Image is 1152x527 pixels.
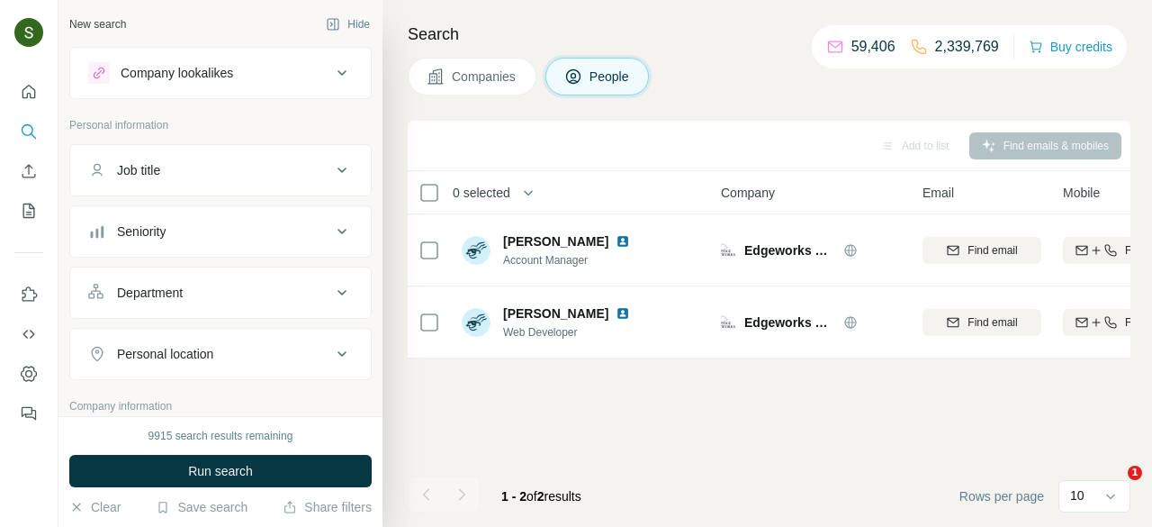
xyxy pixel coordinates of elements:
button: Department [70,271,371,314]
span: Email [922,184,954,202]
span: [PERSON_NAME] [503,232,608,250]
span: Find email [967,314,1017,331]
button: Find email [922,237,1041,264]
button: Clear [69,498,121,516]
span: Find email [967,242,1017,259]
span: People [589,68,631,86]
img: Logo of Edgeworks SRL [721,243,735,258]
img: Avatar [462,236,490,265]
span: 1 [1128,466,1142,480]
button: Dashboard [14,358,43,390]
p: 2,339,769 [935,36,999,58]
span: results [501,489,581,504]
span: 0 selected [453,184,510,202]
span: of [526,489,537,504]
button: Use Surfe API [14,318,43,350]
span: [PERSON_NAME] [503,304,608,323]
div: Seniority [117,223,166,241]
img: Logo of Edgeworks SRL [721,315,735,330]
button: Use Surfe on LinkedIn [14,278,43,311]
iframe: Intercom live chat [1091,466,1134,509]
img: LinkedIn logo [616,306,630,321]
span: Companies [452,68,517,86]
button: Share filters [283,498,372,516]
div: Department [117,284,183,302]
span: Rows per page [959,487,1044,505]
button: My lists [14,195,43,227]
span: 1 - 2 [501,489,526,504]
p: Company information [69,398,372,414]
button: Save search [156,498,247,516]
span: Account Manager [503,252,637,268]
button: Find email [922,309,1041,336]
img: Avatar [14,18,43,47]
span: 2 [537,489,544,504]
h4: Search [408,22,1130,47]
span: Web Developer [503,324,637,341]
div: Personal location [117,345,213,363]
img: Avatar [462,308,490,337]
div: New search [69,16,126,32]
button: Run search [69,455,372,487]
span: Mobile [1063,184,1100,202]
p: Personal information [69,117,372,133]
p: 10 [1070,486,1084,504]
span: Run search [188,462,253,480]
div: Company lookalikes [121,64,233,82]
button: Company lookalikes [70,51,371,95]
button: Job title [70,149,371,192]
img: LinkedIn logo [616,234,630,249]
button: Hide [313,11,382,38]
div: 9915 search results remaining [148,428,293,444]
div: Job title [117,161,160,179]
span: Company [721,184,775,202]
button: Feedback [14,397,43,430]
button: Buy credits [1029,34,1112,59]
button: Seniority [70,210,371,253]
button: Enrich CSV [14,155,43,187]
span: Edgeworks SRL [744,241,834,259]
span: Edgeworks SRL [744,313,834,332]
button: Quick start [14,76,43,108]
p: 59,406 [851,36,895,58]
button: Search [14,115,43,148]
button: Personal location [70,332,371,376]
